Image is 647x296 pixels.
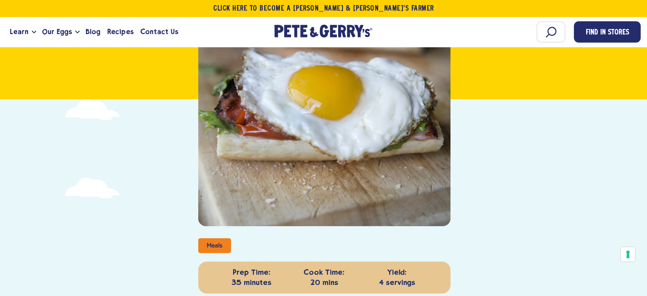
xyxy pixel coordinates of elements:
[10,26,29,37] span: Learn
[586,27,629,39] span: Find in Stores
[363,267,431,287] p: 4 servings
[198,238,231,253] li: Meals
[32,31,36,34] button: Open the dropdown menu for Learn
[42,26,72,37] span: Our Eggs
[107,26,133,37] span: Recipes
[6,20,32,43] a: Learn
[363,267,431,277] strong: Yield:
[39,20,75,43] a: Our Eggs
[137,20,182,43] a: Contact Us
[217,267,286,287] p: 35 minutes
[621,247,635,262] button: Your consent preferences for tracking technologies
[574,21,641,43] a: Find in Stores
[86,26,100,37] span: Blog
[75,31,80,34] button: Open the dropdown menu for Our Eggs
[104,20,137,43] a: Recipes
[536,21,565,43] input: Search
[140,26,178,37] span: Contact Us
[290,267,359,287] p: 20 mins
[82,20,104,43] a: Blog
[290,267,359,277] strong: Cook Time:
[217,267,286,277] strong: Prep Time:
